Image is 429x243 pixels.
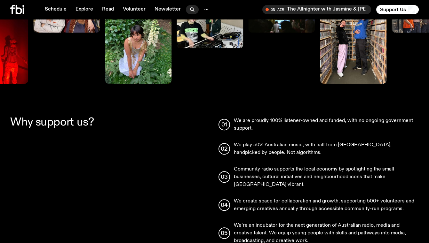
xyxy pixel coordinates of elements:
[262,5,371,14] button: On AirThe Allnighter with Jasmine & [PERSON_NAME]
[119,5,149,14] a: Volunteer
[234,141,419,156] p: We play 50% Australian music, with half from [GEOGRAPHIC_DATA], handpicked by people. Not algorit...
[234,165,419,188] p: Community radio supports the local economy by spotlighting the small businesses, cultural initiat...
[98,5,118,14] a: Read
[10,117,211,128] h2: Why support us?
[41,5,70,14] a: Schedule
[151,5,185,14] a: Newsletter
[72,5,97,14] a: Explore
[234,117,419,132] p: We are proudly 100% listener-owned and funded, with no ongoing government support.
[376,5,419,14] button: Support Us
[380,7,406,12] span: Support Us
[234,197,419,213] p: We create space for collaboration and growth, supporting 500+ volunteers and emerging creatives a...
